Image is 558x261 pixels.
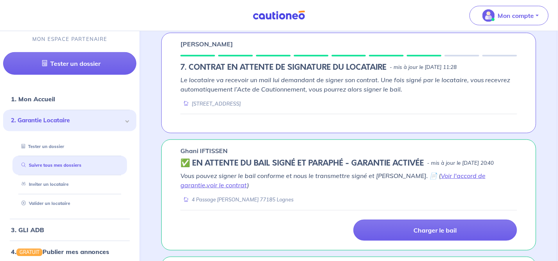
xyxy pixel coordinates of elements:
h5: ✅️️️ EN ATTENTE DU BAIL SIGNÉ ET PARAPHÉ - GARANTIE ACTIVÉE [180,159,424,168]
span: 2. Garantie Locataire [11,116,123,125]
h5: 7. CONTRAT EN ATTENTE DE SIGNATURE DU LOCATAIRE [180,63,387,72]
img: illu_account_valid_menu.svg [482,9,495,22]
div: 4.GRATUITPublier mes annonces [3,244,136,259]
p: [PERSON_NAME] [180,39,233,49]
div: Inviter un locataire [12,178,127,191]
a: Charger le bail [353,220,517,241]
a: 3. GLI ADB [11,226,44,234]
div: Valider un locataire [12,197,127,210]
div: state: RENTER-PAYMENT-METHOD-IN-PROGRESS, Context: ,IS-GL-CAUTION [180,63,517,72]
p: Charger le bail [414,226,457,234]
div: 3. GLI ADB [3,222,136,238]
div: 4 Passage [PERSON_NAME] 77185 Lognes [180,196,293,203]
p: MON ESPACE PARTENAIRE [32,35,108,43]
div: Suivre tous mes dossiers [12,159,127,172]
img: Cautioneo [250,11,308,20]
em: Le locataire va recevoir un mail lui demandant de signer son contrat. Une fois signé par le locat... [180,76,510,93]
div: [STREET_ADDRESS] [180,100,241,108]
a: 4.GRATUITPublier mes annonces [11,248,109,256]
p: Mon compte [498,11,534,20]
p: - mis à jour le [DATE] 11:28 [390,63,457,71]
em: Vous pouvez signer le bail conforme et nous le transmettre signé et [PERSON_NAME]. 📄 ( , ) [180,172,486,189]
div: 1. Mon Accueil [3,91,136,107]
a: Tester un dossier [3,52,136,75]
a: Suivre tous mes dossiers [18,162,81,168]
a: Valider un locataire [18,201,70,206]
a: voir le contrat [207,181,247,189]
p: Ghani IFTISSEN [180,146,228,155]
a: Tester un dossier [18,144,64,149]
a: 1. Mon Accueil [11,95,55,103]
div: 2. Garantie Locataire [3,110,136,131]
a: Inviter un locataire [18,182,69,187]
button: illu_account_valid_menu.svgMon compte [470,6,549,25]
div: Tester un dossier [12,140,127,153]
p: - mis à jour le [DATE] 20:40 [427,159,494,167]
div: state: CONTRACT-SIGNED, Context: FINISHED,IS-GL-CAUTION [180,159,517,168]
